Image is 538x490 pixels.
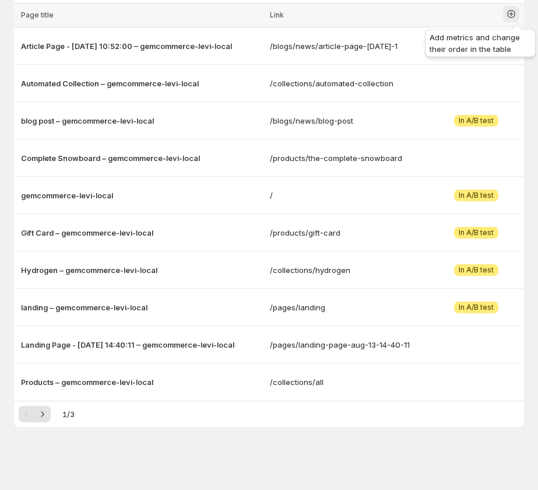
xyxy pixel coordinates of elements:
button: Products – gemcommerce-levi-local [21,376,263,388]
button: Gift Card – gemcommerce-levi-local [21,227,263,239]
a: /pages/landing-page-aug-13-14-40-11 [270,339,428,351]
a: /pages/landing [270,302,428,313]
nav: Pagination [19,406,51,422]
span: 1 / 3 [62,408,75,420]
button: Article Page - [DATE] 10:52:00 – gemcommerce-levi-local [21,40,263,52]
span: Link [270,10,284,19]
a: /products/the-complete-snowboard [270,152,428,164]
span: In A/B test [459,116,494,125]
button: blog post – gemcommerce-levi-local [21,115,263,127]
button: Next [34,406,51,422]
a: /collections/hydrogen [270,264,428,276]
a: /blogs/news/blog-post [270,115,428,127]
a: /collections/all [270,376,428,388]
a: /collections/automated-collection [270,78,428,89]
button: landing – gemcommerce-levi-local [21,302,263,313]
span: In A/B test [459,228,494,237]
button: gemcommerce-levi-local [21,190,263,201]
span: Page title [21,10,54,19]
a: / [270,190,428,201]
button: Automated Collection – gemcommerce-levi-local [21,78,263,89]
a: /products/gift-card [270,227,428,239]
a: /blogs/news/article-page-[DATE]-1 [270,40,428,52]
button: Landing Page - [DATE] 14:40:11 – gemcommerce-levi-local [21,339,263,351]
span: In A/B test [459,191,494,200]
button: Complete Snowboard – gemcommerce-levi-local [21,152,263,164]
span: In A/B test [459,265,494,275]
span: In A/B test [459,303,494,312]
button: Hydrogen – gemcommerce-levi-local [21,264,263,276]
